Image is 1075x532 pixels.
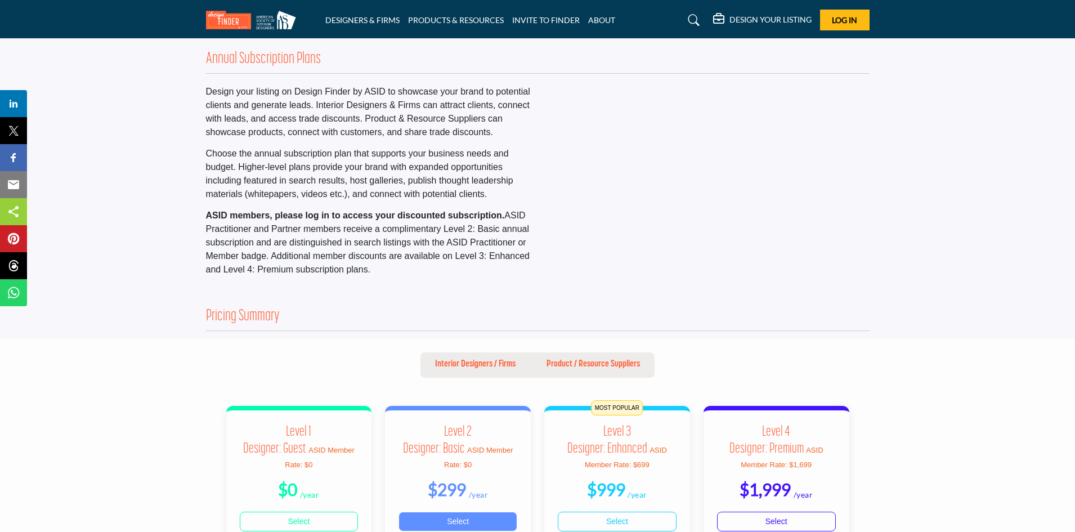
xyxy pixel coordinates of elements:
b: Level 4 Designer: Premium [729,425,804,456]
p: Design your listing on Design Finder by ASID to showcase your brand to potential clients and gene... [206,85,532,139]
a: Search [677,11,707,29]
button: Log In [820,10,870,30]
h2: Pricing Summary [206,307,280,327]
p: Product / Resource Suppliers [547,357,640,371]
a: Select [398,512,517,531]
img: Site Logo [206,11,302,29]
button: Product / Resource Suppliers [532,352,655,378]
p: ASID Practitioner and Partner members receive a complimentary Level 2: Basic annual subscription ... [206,209,532,276]
span: ASID Member Rate: $0 [444,446,513,469]
span: Log In [832,15,857,25]
h5: DESIGN YOUR LISTING [729,15,812,25]
b: Level 3 Designer: Enhanced [567,425,647,456]
a: INVITE TO FINDER [512,15,580,25]
a: Select [240,512,359,531]
button: Interior Designers / Firms [420,352,530,378]
sub: /year [794,490,813,499]
sub: /year [300,490,320,499]
b: $299 [428,479,466,499]
p: Interior Designers / Firms [435,357,516,371]
span: MOST POPULAR [592,400,643,415]
p: Choose the annual subscription plan that supports your business needs and budget. Higher-level pl... [206,147,532,201]
b: $1,999 [740,479,791,499]
b: $0 [278,479,297,499]
sub: /year [628,490,647,499]
a: Select [717,512,836,531]
a: Select [558,512,677,531]
strong: ASID members, please log in to access your discounted subscription. [206,211,505,220]
a: DESIGNERS & FIRMS [325,15,400,25]
a: ABOUT [588,15,615,25]
sub: /year [469,490,489,499]
a: PRODUCTS & RESOURCES [408,15,504,25]
h2: Annual Subscription Plans [206,50,321,69]
b: $999 [587,479,625,499]
span: ASID Member Rate: $0 [285,446,355,469]
div: DESIGN YOUR LISTING [713,14,812,27]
